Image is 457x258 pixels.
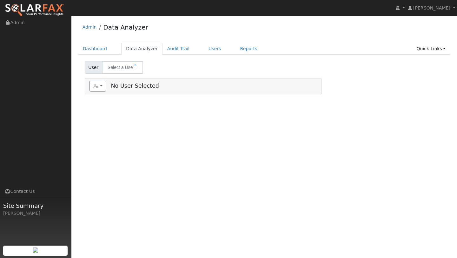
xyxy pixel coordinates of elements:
[83,24,97,30] a: Admin
[85,61,102,74] span: User
[103,24,148,31] a: Data Analyzer
[89,81,317,92] h5: No User Selected
[78,43,112,55] a: Dashboard
[3,210,68,217] div: [PERSON_NAME]
[412,43,450,55] a: Quick Links
[235,43,262,55] a: Reports
[162,43,194,55] a: Audit Trail
[3,201,68,210] span: Site Summary
[204,43,226,55] a: Users
[121,43,162,55] a: Data Analyzer
[33,248,38,253] img: retrieve
[413,5,450,10] span: [PERSON_NAME]
[102,61,143,74] input: Select a User
[5,3,64,17] img: SolarFax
